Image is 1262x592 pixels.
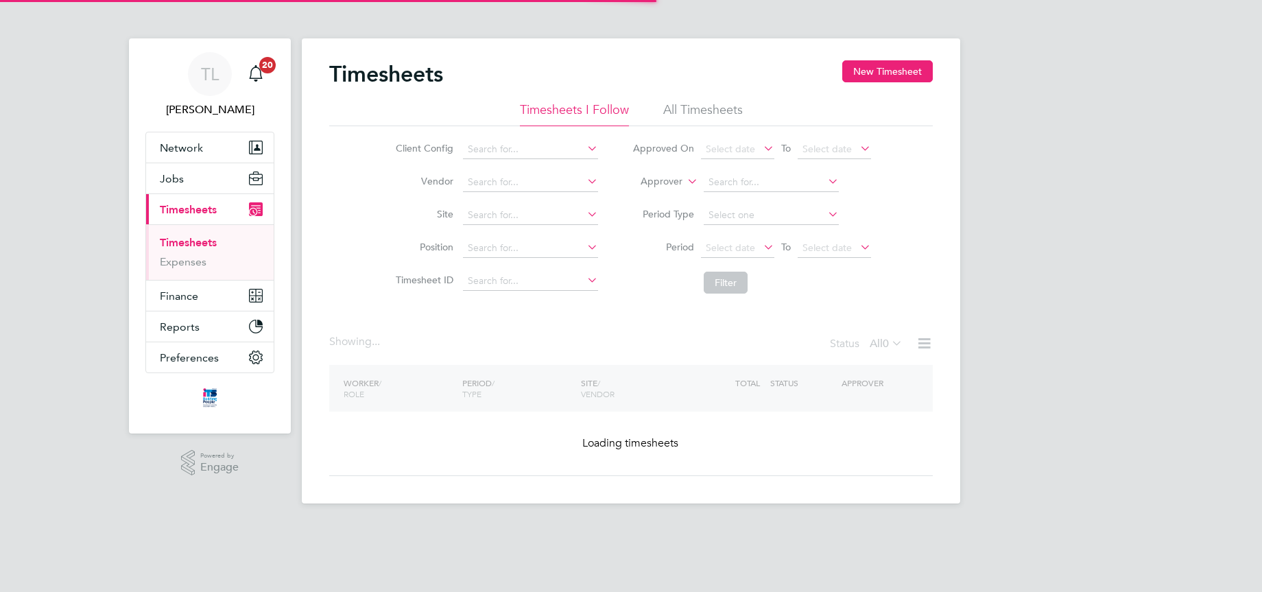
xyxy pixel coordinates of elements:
div: Showing [329,335,383,349]
label: Approver [621,175,682,189]
a: 20 [242,52,270,96]
span: Tim Lerwill [145,102,274,118]
li: All Timesheets [663,102,743,126]
button: Network [146,132,274,163]
button: Preferences [146,342,274,372]
label: Site [392,208,453,220]
li: Timesheets I Follow [520,102,629,126]
label: Position [392,241,453,253]
span: TL [201,65,219,83]
span: 20 [259,57,276,73]
span: Reports [160,320,200,333]
span: Timesheets [160,203,217,216]
span: Jobs [160,172,184,185]
span: Preferences [160,351,219,364]
input: Select one [704,206,839,225]
span: Select date [706,241,755,254]
label: Period Type [632,208,694,220]
img: itsconstruction-logo-retina.png [200,387,219,409]
button: Reports [146,311,274,342]
a: TL[PERSON_NAME] [145,52,274,118]
span: Finance [160,289,198,303]
div: Status [830,335,905,354]
input: Search for... [463,206,598,225]
label: Vendor [392,175,453,187]
input: Search for... [463,173,598,192]
a: Expenses [160,255,206,268]
span: Engage [200,462,239,473]
span: Select date [802,143,852,155]
button: Jobs [146,163,274,193]
span: ... [372,335,380,348]
a: Go to home page [145,387,274,409]
a: Powered byEngage [181,450,239,476]
nav: Main navigation [129,38,291,434]
button: Filter [704,272,748,294]
span: Select date [706,143,755,155]
span: Select date [802,241,852,254]
span: Network [160,141,203,154]
span: To [777,238,795,256]
a: Timesheets [160,236,217,249]
span: To [777,139,795,157]
h2: Timesheets [329,60,443,88]
label: All [870,337,903,351]
label: Period [632,241,694,253]
input: Search for... [463,272,598,291]
input: Search for... [704,173,839,192]
input: Search for... [463,140,598,159]
span: Powered by [200,450,239,462]
input: Search for... [463,239,598,258]
label: Client Config [392,142,453,154]
div: Timesheets [146,224,274,280]
button: Timesheets [146,194,274,224]
button: Finance [146,281,274,311]
label: Timesheet ID [392,274,453,286]
span: 0 [883,337,889,351]
label: Approved On [632,142,694,154]
button: New Timesheet [842,60,933,82]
